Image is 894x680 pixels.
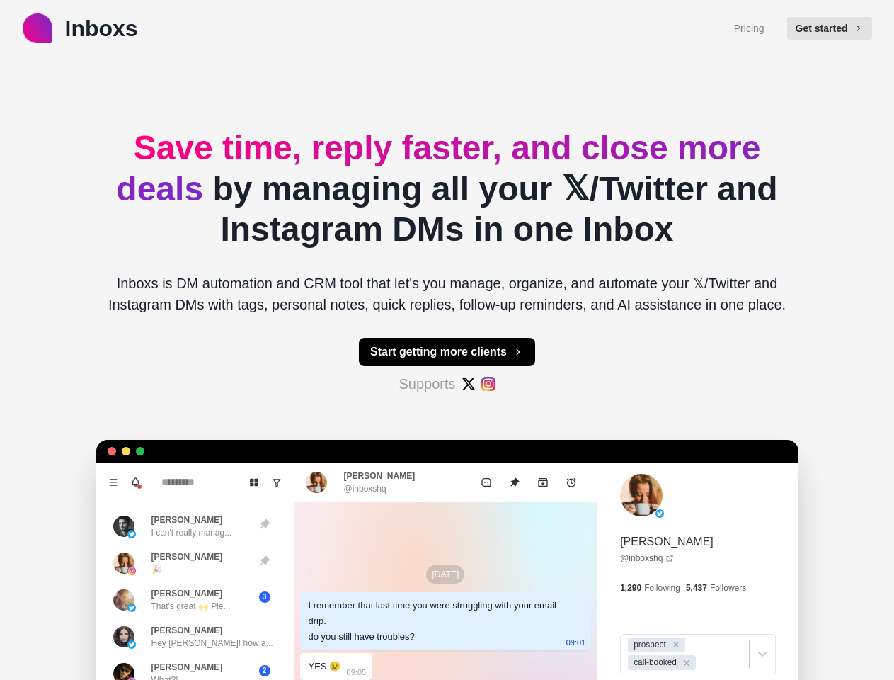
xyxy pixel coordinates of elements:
[309,598,561,645] div: I remember that last time you were struggling with your email drip. do you still have troubles?
[620,474,663,516] img: picture
[127,530,136,538] img: picture
[359,338,535,366] button: Start getting more clients
[265,471,288,494] button: Show unread conversations
[65,11,138,45] p: Inboxs
[151,637,273,650] p: Hey [PERSON_NAME]! how a...
[344,482,386,495] p: @inboxshq
[151,587,223,600] p: [PERSON_NAME]
[679,655,694,670] div: Remove call-booked
[566,635,586,650] p: 09:01
[113,516,134,537] img: picture
[500,468,529,497] button: Unpin
[151,514,223,526] p: [PERSON_NAME]
[127,603,136,612] img: picture
[151,600,231,613] p: That's great 🙌 Ple...
[243,471,265,494] button: Board View
[309,659,341,674] div: YES 😢
[102,471,125,494] button: Menu
[426,565,464,584] p: [DATE]
[472,468,500,497] button: Mark as unread
[151,624,223,637] p: [PERSON_NAME]
[655,509,664,518] img: picture
[529,468,557,497] button: Archive
[734,21,764,36] a: Pricing
[629,637,668,652] div: prospect
[306,472,327,493] img: picture
[151,563,162,576] p: 🎉
[399,373,455,395] p: Supports
[344,470,416,482] p: [PERSON_NAME]
[125,471,147,494] button: Notifications
[127,567,136,575] img: picture
[113,552,134,574] img: picture
[113,589,134,611] img: picture
[116,129,760,208] span: Save time, reply faster, and close more deals
[151,526,232,539] p: I can't really manag...
[23,13,52,43] img: logo
[462,377,476,391] img: #
[151,661,223,674] p: [PERSON_NAME]
[259,665,270,676] span: 2
[557,468,585,497] button: Add reminder
[620,582,641,594] p: 1,290
[96,127,798,250] h2: by managing all your 𝕏/Twitter and Instagram DMs in one Inbox
[620,533,714,550] p: [PERSON_NAME]
[151,550,223,563] p: [PERSON_NAME]
[686,582,707,594] p: 5,437
[347,664,367,680] p: 09:05
[23,11,138,45] a: logoInboxs
[787,17,872,40] button: Get started
[113,626,134,647] img: picture
[710,582,746,594] p: Followers
[629,655,679,670] div: call-booked
[620,552,674,565] a: @inboxshq
[644,582,680,594] p: Following
[668,637,684,652] div: Remove prospect
[259,591,270,603] span: 3
[96,273,798,315] p: Inboxs is DM automation and CRM tool that let's you manage, organize, and automate your 𝕏/Twitter...
[127,640,136,649] img: picture
[481,377,495,391] img: #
